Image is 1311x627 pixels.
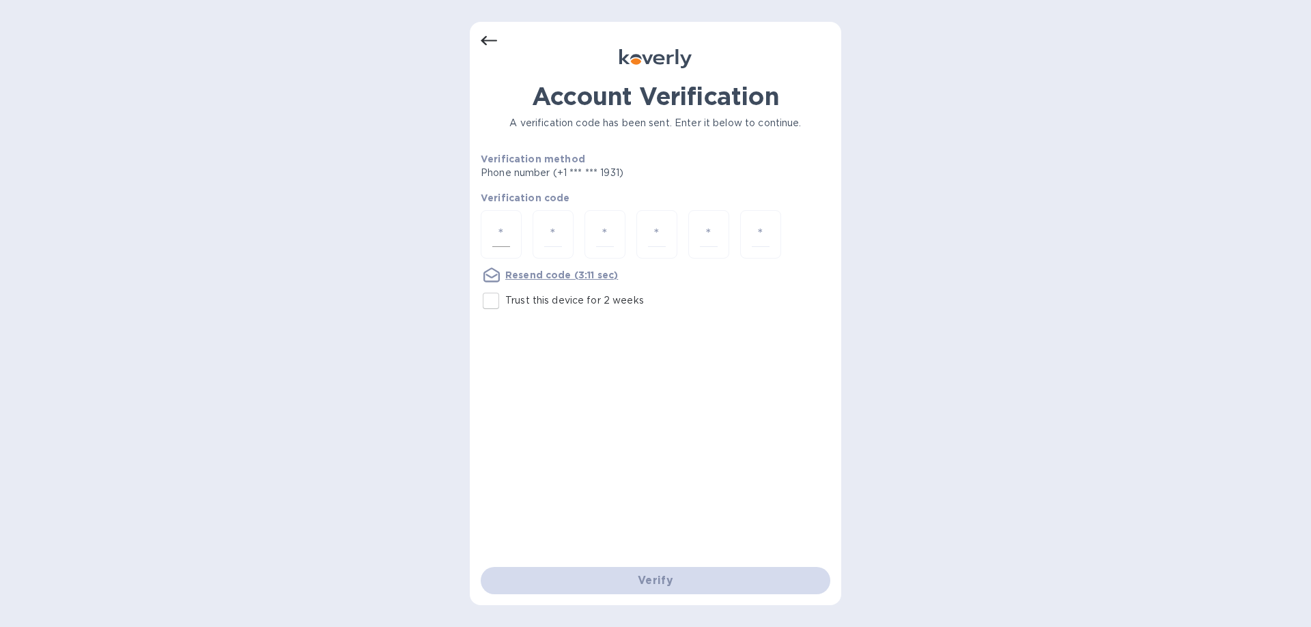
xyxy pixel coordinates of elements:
[481,191,830,205] p: Verification code
[481,154,585,164] b: Verification method
[481,82,830,111] h1: Account Verification
[481,166,728,180] p: Phone number (+1 *** *** 1931)
[505,293,644,308] p: Trust this device for 2 weeks
[481,116,830,130] p: A verification code has been sent. Enter it below to continue.
[505,269,618,280] u: Resend code (3:11 sec)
